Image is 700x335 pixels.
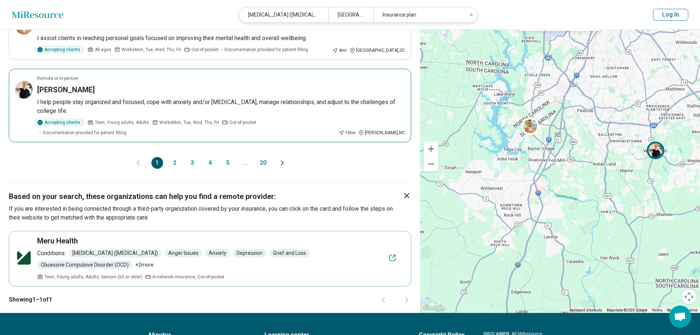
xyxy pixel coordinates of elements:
h3: Meru Health [37,236,78,246]
div: [MEDICAL_DATA] ([MEDICAL_DATA]) [239,7,329,22]
img: Google [422,303,446,313]
button: 4 [204,157,216,169]
h3: [PERSON_NAME] [37,85,95,95]
button: 3 [187,157,198,169]
button: Previous page [379,295,388,304]
button: Next page [278,157,287,169]
button: Keyboard shortcuts [570,308,602,313]
button: Map camera controls [682,289,696,304]
button: Next page [402,295,411,304]
span: Obsessive Compulsive Disorder (OCD) [37,261,132,269]
span: ... [240,157,251,169]
div: [GEOGRAPHIC_DATA] [329,7,373,22]
div: [PERSON_NAME] , NC [358,129,405,136]
span: Depression [233,249,266,257]
span: All ages [95,46,111,53]
div: [GEOGRAPHIC_DATA] , SC [349,47,405,54]
button: Log In [653,9,688,21]
div: Accepting clients [34,118,85,126]
div: Open chat [669,306,691,328]
a: Open this area in Google Maps (opens a new window) [422,303,446,313]
button: 5 [222,157,234,169]
button: Zoom in [424,142,438,156]
span: Documentation provided for patient filling [225,46,308,53]
p: I assist clients in reaching personal goals focused on improving their mental health and overall ... [37,34,405,43]
span: Teen, Young adults, Adults [95,119,149,126]
a: Meru HealthConditions:[MEDICAL_DATA] ([MEDICAL_DATA])Anger IssuesAnxietyDepressionGrief and LossO... [9,231,411,286]
span: In-network insurance, Out-of-pocket [152,274,225,280]
button: Zoom out [424,157,438,171]
button: 20 [257,157,269,169]
span: Out-of-pocket [191,46,219,53]
div: Accepting clients [34,46,85,54]
button: Previous page [134,157,143,169]
span: Grief and Loss [269,249,310,257]
a: Report a map error [667,308,698,312]
span: Works Mon, Tue, Wed, Thu, Fri [159,119,219,126]
span: Out-of-pocket [229,119,256,126]
div: 4 mi [332,47,347,54]
a: Terms (opens in new tab) [652,308,663,312]
p: Conditions: [37,249,66,258]
span: Teen, Young adults, Adults, Seniors (65 or older) [44,274,142,280]
span: Anxiety [205,249,230,257]
div: Showing 1 – 1 of 1 [9,286,411,313]
button: 2 [169,157,181,169]
p: Remote or In-person [37,75,78,82]
div: Insurance plan [373,7,463,22]
span: + 2 more [135,261,154,269]
span: Map data ©2025 Google [607,308,647,312]
span: [MEDICAL_DATA] ([MEDICAL_DATA]) [69,249,162,257]
button: 1 [151,157,163,169]
span: Anger Issues [165,249,202,257]
p: I help people stay organized and focused, cope with anxiety and/or [MEDICAL_DATA], manage relatio... [37,98,405,115]
span: Documentation provided for patient filling [43,129,126,136]
span: Works Mon, Tue, Wed, Thu, Fri [122,46,181,53]
div: 10 mi [338,129,355,136]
